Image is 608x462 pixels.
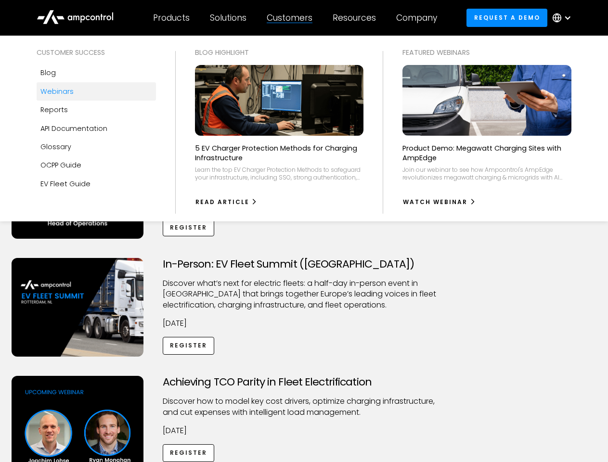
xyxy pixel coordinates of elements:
a: Register [163,218,215,236]
p: [DATE] [163,425,446,436]
a: Webinars [37,82,156,101]
a: Reports [37,101,156,119]
a: EV Fleet Guide [37,175,156,193]
div: Company [396,13,437,23]
a: API Documentation [37,119,156,138]
div: OCPP Guide [40,160,81,170]
p: [DATE] [163,318,446,329]
div: Reports [40,104,68,115]
div: Solutions [210,13,246,23]
div: Products [153,13,190,23]
a: Register [163,337,215,355]
div: Resources [333,13,376,23]
div: Read Article [195,198,249,206]
div: watch webinar [403,198,467,206]
div: Customers [267,13,312,23]
p: ​Discover what’s next for electric fleets: a half-day in-person event in [GEOGRAPHIC_DATA] that b... [163,278,446,310]
h3: Achieving TCO Parity in Fleet Electrification [163,376,446,388]
div: Learn the top EV Charger Protection Methods to safeguard your infrastructure, including SSO, stro... [195,166,364,181]
div: Join our webinar to see how Ampcontrol's AmpEdge revolutionizes megawatt charging & microgrids wi... [402,166,571,181]
p: Product Demo: Megawatt Charging Sites with AmpEdge [402,143,571,163]
div: Featured webinars [402,47,571,58]
a: Blog [37,64,156,82]
div: Webinars [40,86,74,97]
a: Glossary [37,138,156,156]
div: Glossary [40,141,71,152]
div: Blog [40,67,56,78]
div: Blog Highlight [195,47,364,58]
a: Register [163,444,215,462]
div: API Documentation [40,123,107,134]
a: watch webinar [402,194,476,210]
p: 5 EV Charger Protection Methods for Charging Infrastructure [195,143,364,163]
h3: In-Person: EV Fleet Summit ([GEOGRAPHIC_DATA]) [163,258,446,270]
div: EV Fleet Guide [40,179,91,189]
a: OCPP Guide [37,156,156,174]
a: Request a demo [466,9,547,26]
div: Customer success [37,47,156,58]
p: Discover how to model key cost drivers, optimize charging infrastructure, and cut expenses with i... [163,396,446,418]
a: Read Article [195,194,258,210]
